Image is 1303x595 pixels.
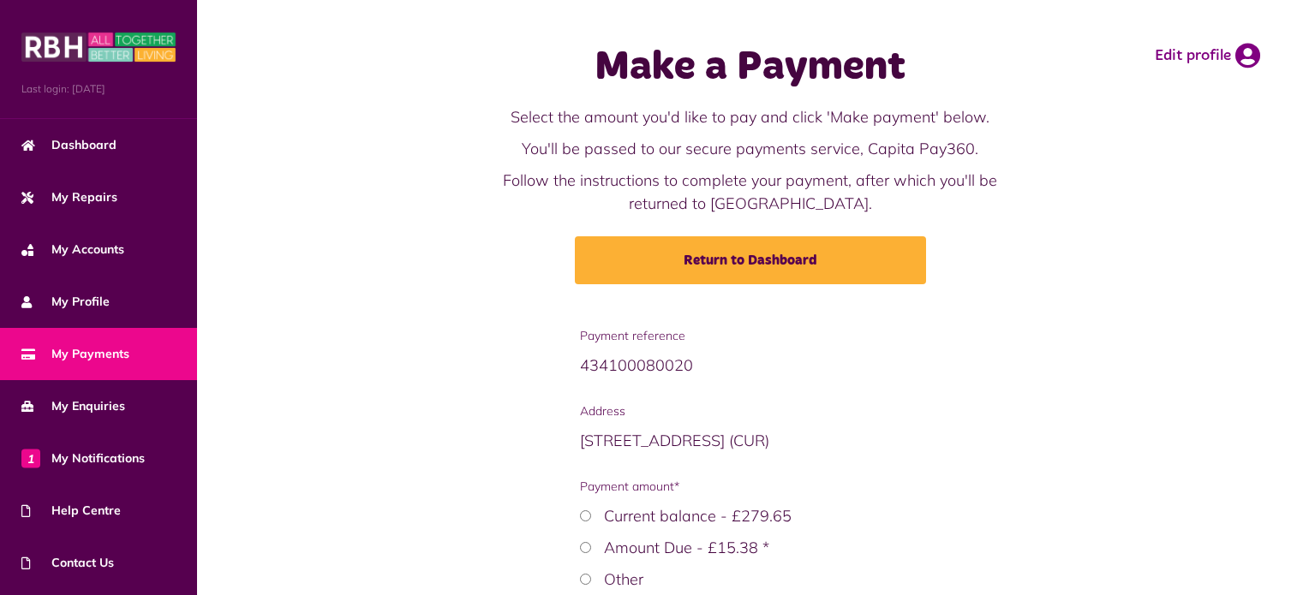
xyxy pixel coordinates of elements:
img: MyRBH [21,30,176,64]
span: 434100080020 [580,355,693,375]
label: Current balance - £279.65 [604,506,792,526]
label: Amount Due - £15.38 * [604,538,769,557]
span: Payment reference [580,327,920,345]
span: My Notifications [21,449,145,467]
span: Last login: [DATE] [21,81,176,97]
p: You'll be passed to our secure payments service, Capita Pay360. [491,137,1010,160]
span: My Profile [21,293,110,311]
label: Other [604,569,643,589]
p: Select the amount you'd like to pay and click 'Make payment' below. [491,105,1010,128]
span: Payment amount* [580,478,920,496]
span: Address [580,402,920,420]
span: My Payments [21,345,129,363]
span: Contact Us [21,554,114,572]
p: Follow the instructions to complete your payment, after which you'll be returned to [GEOGRAPHIC_D... [491,169,1010,215]
span: [STREET_ADDRESS] (CUR) [580,431,769,450]
span: Dashboard [21,136,117,154]
a: Edit profile [1155,43,1260,68]
span: My Accounts [21,241,124,259]
span: My Repairs [21,188,117,206]
span: My Enquiries [21,397,125,415]
span: Help Centre [21,502,121,520]
span: 1 [21,449,40,467]
a: Return to Dashboard [575,236,926,284]
h1: Make a Payment [491,43,1010,92]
